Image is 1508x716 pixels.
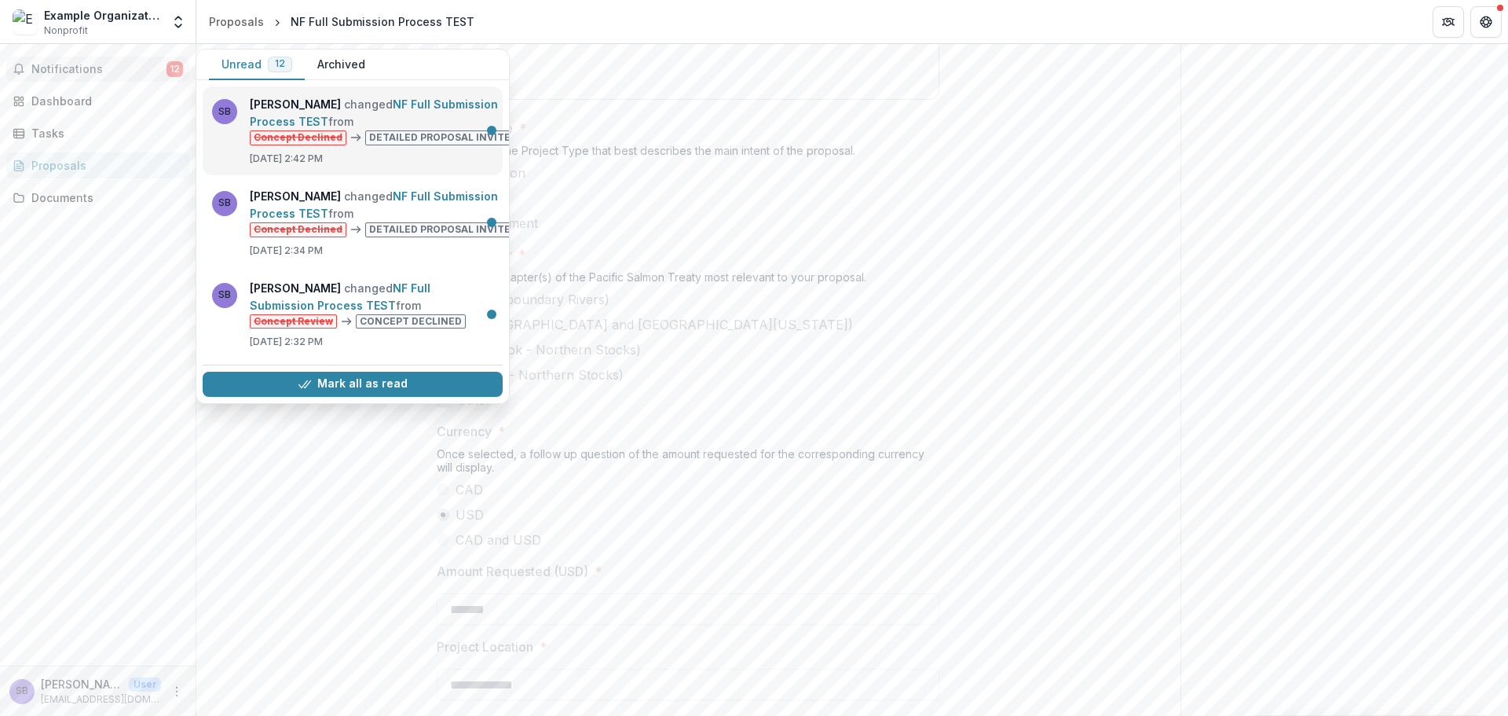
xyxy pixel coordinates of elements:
[250,97,498,128] a: NF Full Submission Process TEST
[457,290,609,309] span: 1 (Transboundary Rivers)
[250,188,528,237] p: changed from
[167,61,183,77] span: 12
[31,63,167,76] span: Notifications
[203,10,481,33] nav: breadcrumb
[1433,6,1464,38] button: Partners
[437,422,492,441] p: Currency
[456,505,484,524] span: USD
[203,10,270,33] a: Proposals
[1470,6,1502,38] button: Get Help
[250,96,528,145] p: changed from
[41,692,161,707] p: [EMAIL_ADDRESS][DOMAIN_NAME]
[44,24,88,38] span: Nonprofit
[167,6,189,38] button: Open entity switcher
[44,7,161,24] div: Example Organization for Webinar
[275,58,285,69] span: 12
[6,185,189,211] a: Documents
[209,50,305,80] button: Unread
[456,480,483,499] span: CAD
[437,144,939,163] div: Identify the one Project Type that best describes the main intent of the proposal.
[6,88,189,114] a: Dashboard
[16,686,28,696] div: Sascha Bendt
[31,125,177,141] div: Tasks
[167,682,186,701] button: More
[31,189,177,206] div: Documents
[457,340,641,359] span: 3 (Chinook - Northern Stocks)
[250,280,493,329] p: changed from
[437,270,939,290] div: Identify the chapter(s) of the Pacific Salmon Treaty most relevant to your proposal.
[203,372,503,397] button: Mark all as read
[6,152,189,178] a: Proposals
[31,93,177,109] div: Dashboard
[6,120,189,146] a: Tasks
[129,677,161,692] p: User
[437,637,533,656] p: Project Location
[13,9,38,35] img: Example Organization for Webinar
[209,13,264,30] div: Proposals
[456,531,541,549] span: CAD and USD
[457,315,853,334] span: 2 ([GEOGRAPHIC_DATA] and [GEOGRAPHIC_DATA][US_STATE])
[31,157,177,174] div: Proposals
[305,50,378,80] button: Archived
[250,281,430,312] a: NF Full Submission Process TEST
[437,447,939,480] div: Once selected, a follow up question of the amount requested for the corresponding currency will d...
[291,13,474,30] div: NF Full Submission Process TEST
[437,562,588,581] p: Amount Requested (USD)
[250,189,498,220] a: NF Full Submission Process TEST
[6,57,189,82] button: Notifications12
[457,365,624,384] span: 5 (Coho - Northern Stocks)
[41,676,123,692] p: [PERSON_NAME]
